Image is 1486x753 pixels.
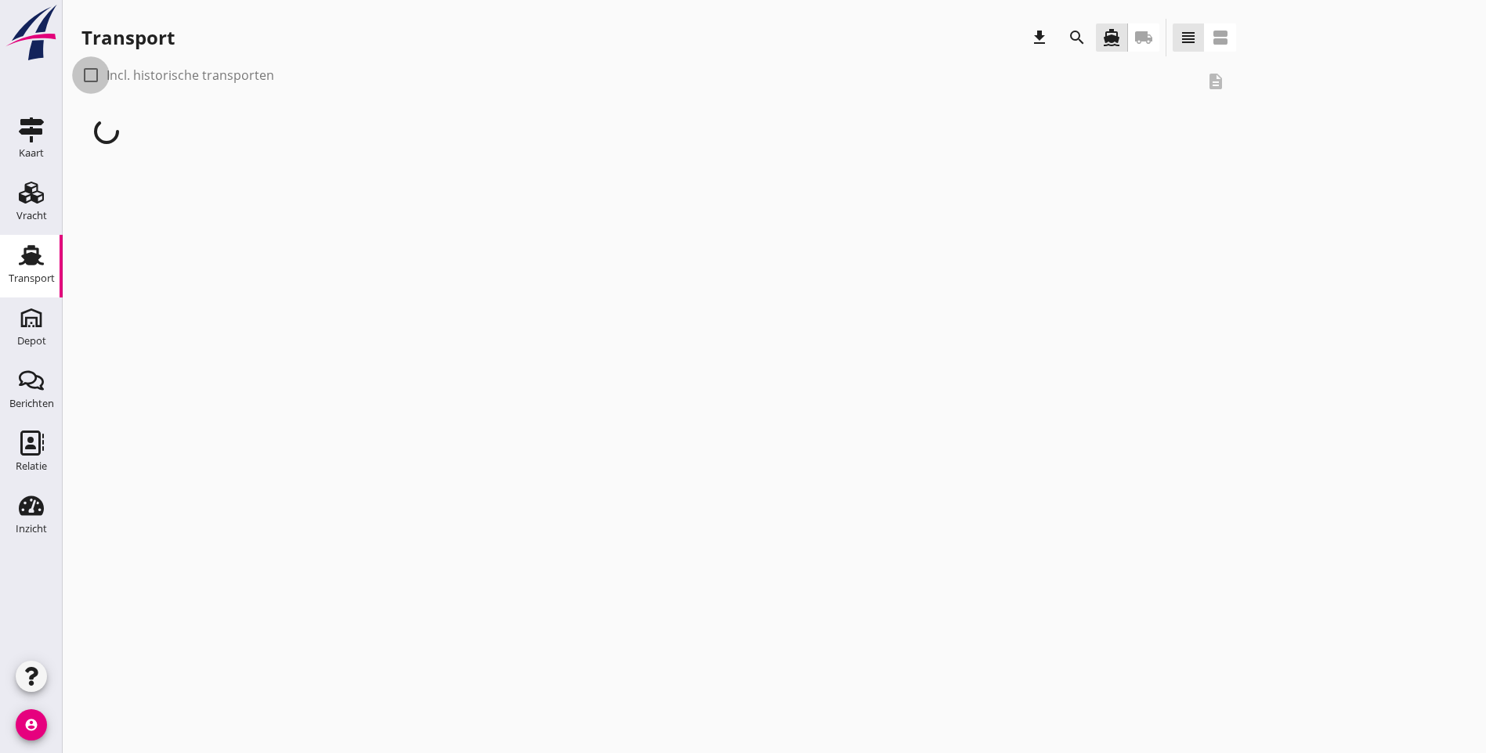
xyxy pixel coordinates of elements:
i: local_shipping [1134,28,1153,47]
i: view_headline [1179,28,1198,47]
i: view_agenda [1211,28,1230,47]
div: Transport [9,273,55,283]
i: search [1068,28,1086,47]
div: Transport [81,25,175,50]
div: Depot [17,336,46,346]
i: directions_boat [1102,28,1121,47]
div: Relatie [16,461,47,471]
label: Incl. historische transporten [107,67,274,83]
div: Berichten [9,398,54,409]
i: account_circle [16,709,47,740]
div: Inzicht [16,524,47,534]
div: Kaart [19,148,44,158]
i: download [1030,28,1049,47]
div: Vracht [16,211,47,221]
img: logo-small.a267ee39.svg [3,4,60,62]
